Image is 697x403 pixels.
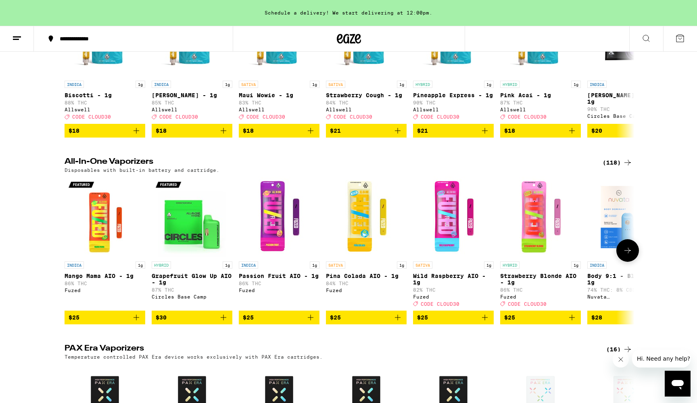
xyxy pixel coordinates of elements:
[65,92,145,98] p: Biscotti - 1g
[500,273,581,286] p: Strawberry Blonde AIO - 1g
[65,345,593,354] h2: PAX Era Vaporizers
[484,261,494,269] p: 1g
[587,92,668,105] p: [PERSON_NAME] Beast - 1g
[239,124,319,138] button: Add to bag
[500,177,581,257] img: Fuzed - Strawberry Blonde AIO - 1g
[397,261,407,269] p: 1g
[330,314,341,321] span: $25
[500,287,581,292] p: 86% THC
[239,261,258,269] p: INDICA
[326,81,345,88] p: SATIVA
[326,273,407,279] p: Pina Colada AIO - 1g
[156,127,167,134] span: $18
[632,350,691,368] iframe: Message from company
[500,124,581,138] button: Add to bag
[587,81,607,88] p: INDICA
[239,81,258,88] p: SATIVA
[417,127,428,134] span: $21
[239,92,319,98] p: Maui Wowie - 1g
[65,124,145,138] button: Add to bag
[152,273,232,286] p: Grapefruit Glow Up AIO - 1g
[665,371,691,397] iframe: Button to launch messaging window
[508,301,547,307] span: CODE CLOUD30
[69,314,79,321] span: $25
[413,287,494,292] p: 82% THC
[413,261,432,269] p: SATIVA
[152,124,232,138] button: Add to bag
[152,287,232,292] p: 87% THC
[587,294,668,299] div: Nuvata ([GEOGRAPHIC_DATA])
[326,261,345,269] p: SATIVA
[243,127,254,134] span: $18
[500,311,581,324] button: Add to bag
[72,115,111,120] span: CODE CLOUD30
[334,115,372,120] span: CODE CLOUD30
[500,92,581,98] p: Pink Acai - 1g
[413,100,494,105] p: 90% THC
[152,294,232,299] div: Circles Base Camp
[310,261,319,269] p: 1g
[417,314,428,321] span: $25
[587,261,607,269] p: INDICA
[326,92,407,98] p: Strawberry Cough - 1g
[413,92,494,98] p: Pineapple Express - 1g
[504,127,515,134] span: $18
[587,106,668,112] p: 90% THC
[65,281,145,286] p: 86% THC
[571,261,581,269] p: 1g
[587,124,668,138] button: Add to bag
[413,81,432,88] p: HYBRID
[159,115,198,120] span: CODE CLOUD30
[239,107,319,112] div: Allswell
[500,107,581,112] div: Allswell
[413,294,494,299] div: Fuzed
[500,100,581,105] p: 87% THC
[239,281,319,286] p: 86% THC
[65,177,145,311] a: Open page for Mango Mama AIO - 1g from Fuzed
[326,281,407,286] p: 84% THC
[330,127,341,134] span: $21
[500,177,581,311] a: Open page for Strawberry Blonde AIO - 1g from Fuzed
[413,177,494,311] a: Open page for Wild Raspberry AIO - 1g from Fuzed
[587,311,668,324] button: Add to bag
[326,177,407,311] a: Open page for Pina Colada AIO - 1g from Fuzed
[65,81,84,88] p: INDICA
[65,100,145,105] p: 88% THC
[243,314,254,321] span: $25
[152,311,232,324] button: Add to bag
[326,100,407,105] p: 84% THC
[587,273,668,286] p: Body 9:1 - Blueberry - 1g
[587,177,668,257] img: Nuvata (CA) - Body 9:1 - Blueberry - 1g
[326,177,407,257] img: Fuzed - Pina Colada AIO - 1g
[152,177,232,257] img: Circles Base Camp - Grapefruit Glow Up AIO - 1g
[500,294,581,299] div: Fuzed
[152,92,232,98] p: [PERSON_NAME] - 1g
[613,351,629,368] iframe: Close message
[587,177,668,311] a: Open page for Body 9:1 - Blueberry - 1g from Nuvata (CA)
[69,127,79,134] span: $18
[603,158,632,167] a: (118)
[326,107,407,112] div: Allswell
[152,177,232,311] a: Open page for Grapefruit Glow Up AIO - 1g from Circles Base Camp
[326,288,407,293] div: Fuzed
[152,261,171,269] p: HYBRID
[152,107,232,112] div: Allswell
[326,311,407,324] button: Add to bag
[326,124,407,138] button: Add to bag
[508,115,547,120] span: CODE CLOUD30
[65,288,145,293] div: Fuzed
[413,177,494,257] img: Fuzed - Wild Raspberry AIO - 1g
[156,314,167,321] span: $30
[413,273,494,286] p: Wild Raspberry AIO - 1g
[152,81,171,88] p: INDICA
[413,107,494,112] div: Allswell
[65,354,323,359] p: Temperature controlled PAX Era device works exclusively with PAX Era cartridges.
[239,273,319,279] p: Passion Fruit AIO - 1g
[239,100,319,105] p: 83% THC
[421,115,459,120] span: CODE CLOUD30
[421,301,459,307] span: CODE CLOUD30
[606,345,632,354] a: (16)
